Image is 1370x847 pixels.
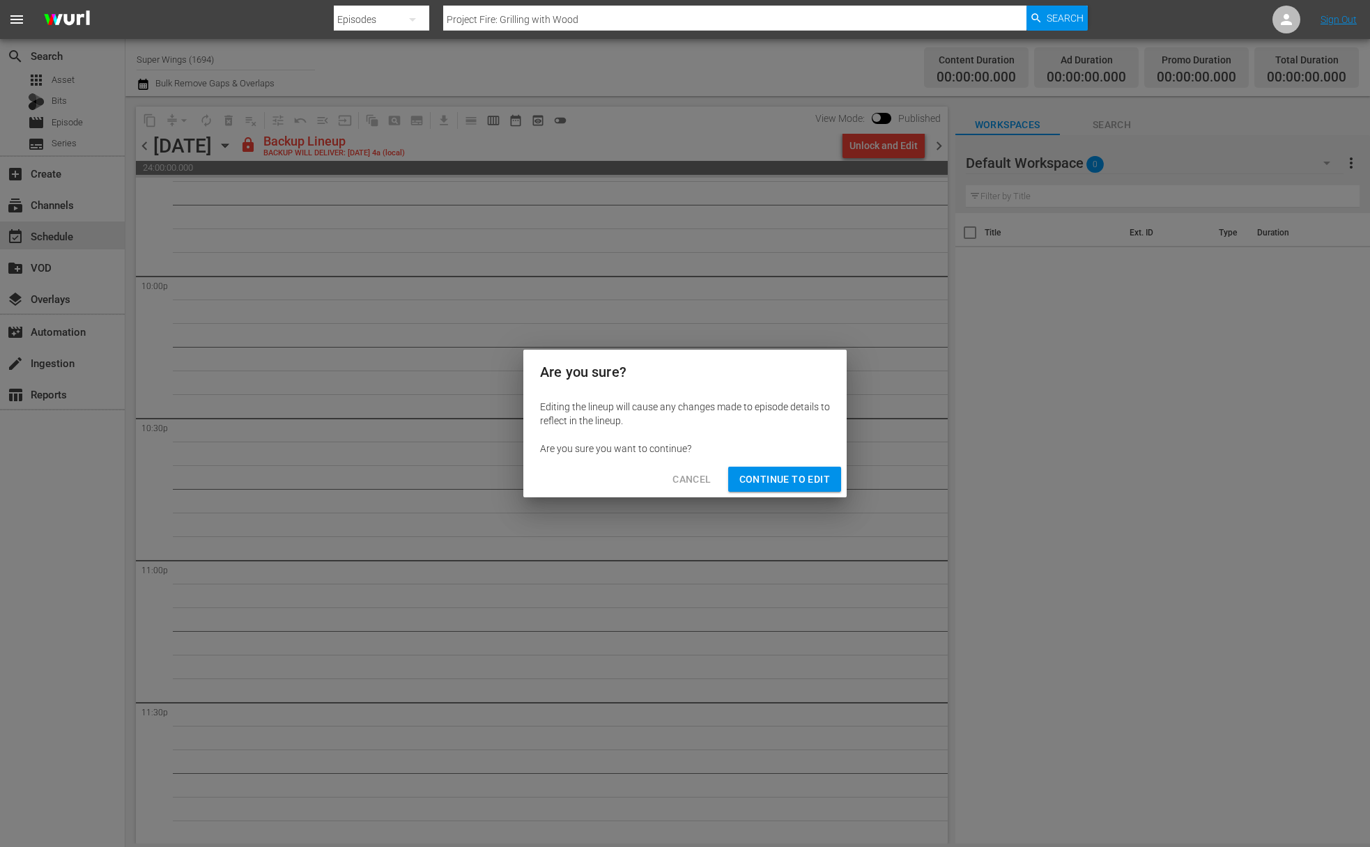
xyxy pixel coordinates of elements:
span: Cancel [672,471,711,488]
span: Search [1047,6,1084,31]
button: Cancel [661,467,722,492]
a: Sign Out [1321,14,1357,25]
button: Continue to Edit [728,467,841,492]
h2: Are you sure? [540,361,830,383]
div: Are you sure you want to continue? [540,442,830,456]
div: Editing the lineup will cause any changes made to episode details to reflect in the lineup. [540,400,830,428]
img: ans4CAIJ8jUAAAAAAAAAAAAAAAAAAAAAAAAgQb4GAAAAAAAAAAAAAAAAAAAAAAAAJMjXAAAAAAAAAAAAAAAAAAAAAAAAgAT5G... [33,3,100,36]
span: Continue to Edit [739,471,830,488]
span: menu [8,11,25,28]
